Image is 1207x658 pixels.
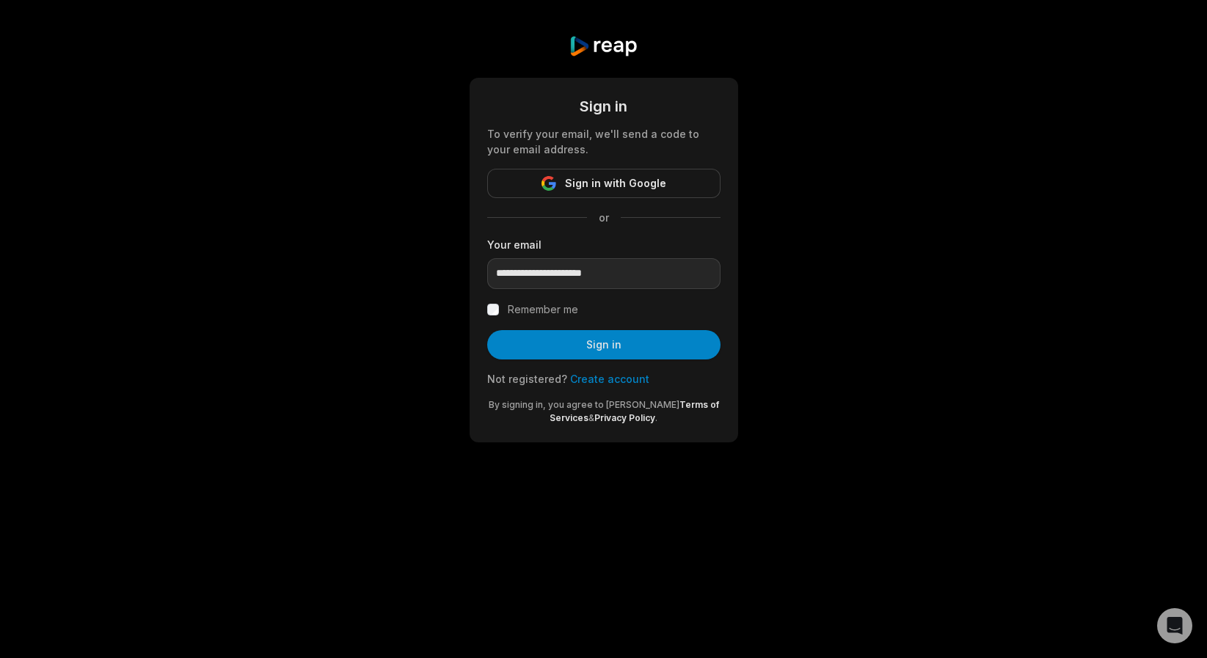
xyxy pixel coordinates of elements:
div: Open Intercom Messenger [1157,608,1192,643]
a: Create account [570,373,649,385]
span: . [655,412,657,423]
img: reap [569,35,638,57]
div: To verify your email, we'll send a code to your email address. [487,126,721,157]
span: By signing in, you agree to [PERSON_NAME] [489,399,679,410]
label: Remember me [508,301,578,318]
span: Sign in with Google [565,175,666,192]
button: Sign in [487,330,721,359]
span: or [587,210,621,225]
span: & [588,412,594,423]
label: Your email [487,237,721,252]
div: Sign in [487,95,721,117]
a: Privacy Policy [594,412,655,423]
button: Sign in with Google [487,169,721,198]
span: Not registered? [487,373,567,385]
a: Terms of Services [550,399,719,423]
